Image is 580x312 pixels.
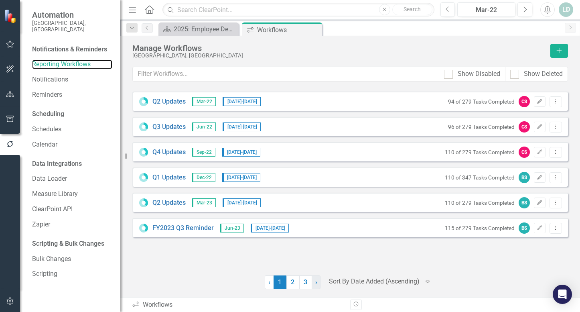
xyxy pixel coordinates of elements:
a: 2 [286,275,299,289]
a: Notifications [32,75,112,84]
button: LD [559,2,573,17]
div: BS [519,222,530,234]
a: 3 [299,275,312,289]
span: ‹ [268,278,270,286]
small: 110 of 347 Tasks Completed [445,174,515,181]
span: Sep-22 [192,148,215,157]
span: Dec-22 [192,173,215,182]
small: 115 of 279 Tasks Completed [445,225,515,231]
div: Manage Workflows [132,44,546,53]
span: [DATE] - [DATE] [251,224,289,232]
span: Jun-22 [192,122,216,131]
span: [DATE] - [DATE] [223,97,261,106]
small: 96 of 279 Tasks Completed [448,124,515,130]
small: 110 of 279 Tasks Completed [445,200,515,206]
span: [DATE] - [DATE] [223,198,261,207]
span: 1 [274,275,286,289]
a: Bulk Changes [32,255,112,264]
a: Q4 Updates [152,148,186,157]
a: Measure Library [32,190,112,199]
div: Show Disabled [458,69,500,79]
div: Show Deleted [524,69,563,79]
a: Data Loader [32,174,112,184]
div: Scheduling [32,110,64,119]
a: Q1 Updates [152,173,186,182]
input: Filter Workflows... [132,67,439,82]
span: [DATE] - [DATE] [222,173,260,182]
span: Search [404,6,421,12]
div: [GEOGRAPHIC_DATA], [GEOGRAPHIC_DATA] [132,53,546,59]
input: Search ClearPoint... [162,3,434,17]
div: Scripting & Bulk Changes [32,239,104,249]
div: BS [519,197,530,208]
a: FY2023 Q3 Reminder [152,224,214,233]
span: Automation [32,10,112,20]
a: Zapier [32,220,112,229]
div: Open Intercom Messenger [553,285,572,304]
a: Calendar [32,140,112,149]
div: Mar-22 [460,5,513,15]
span: Mar-23 [192,198,216,207]
a: 2025: Employee Development and Empowerment [160,24,237,34]
small: [GEOGRAPHIC_DATA], [GEOGRAPHIC_DATA] [32,20,112,33]
a: Reminders [32,90,112,100]
div: Workflows [257,25,320,35]
span: Jun-23 [220,224,244,232]
a: Reporting Workflows [32,60,112,69]
div: Data Integrations [32,159,82,169]
a: Q2 Updates [152,97,186,106]
div: 2025: Employee Development and Empowerment [174,24,237,34]
span: Mar-22 [192,97,216,106]
div: CS [519,96,530,107]
span: [DATE] - [DATE] [222,148,260,157]
div: BS [519,172,530,183]
a: ClearPoint API [32,205,112,214]
div: CS [519,121,530,133]
img: ClearPoint Strategy [4,9,18,23]
button: Mar-22 [457,2,515,17]
div: Workflows [132,300,344,310]
span: › [315,278,317,286]
a: Q2 Updates [152,198,186,208]
small: 94 of 279 Tasks Completed [448,98,515,105]
span: [DATE] - [DATE] [223,122,261,131]
button: Search [392,4,432,15]
a: Schedules [32,125,112,134]
a: Q3 Updates [152,122,186,132]
div: CS [519,147,530,158]
small: 110 of 279 Tasks Completed [445,149,515,155]
div: Notifications & Reminders [32,45,107,54]
a: Scripting [32,269,112,279]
